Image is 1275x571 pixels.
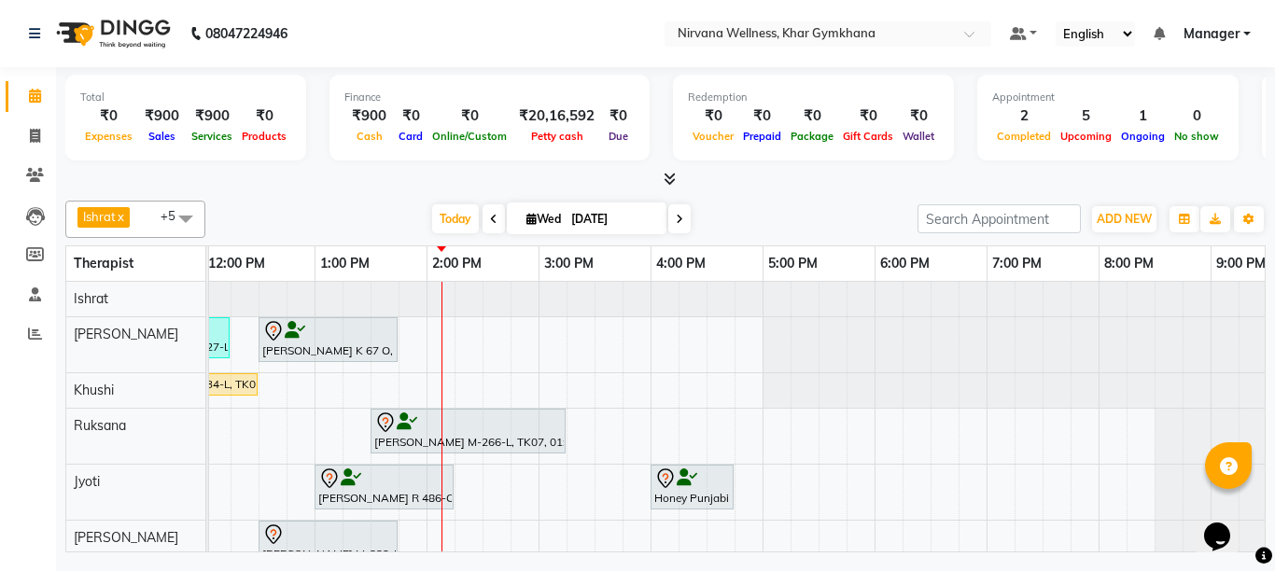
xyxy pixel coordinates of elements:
[74,290,108,307] span: Ishrat
[992,130,1056,143] span: Completed
[688,90,939,105] div: Redemption
[74,382,114,398] span: Khushi
[260,320,396,359] div: [PERSON_NAME] K 67 O, TK01, 12:30 PM-01:45 PM, Swedish / Aroma / Deep tissue- 60 min
[372,411,564,451] div: [PERSON_NAME] M-266-L, TK07, 01:30 PM-03:15 PM, Swedish / Aroma / Deep tissue- 90 min
[344,105,394,127] div: ₹900
[898,130,939,143] span: Wallet
[918,204,1081,233] input: Search Appointment
[427,130,511,143] span: Online/Custom
[1184,24,1240,44] span: Manager
[427,250,486,277] a: 2:00 PM
[1056,105,1116,127] div: 5
[1116,105,1170,127] div: 1
[988,250,1046,277] a: 7:00 PM
[427,105,511,127] div: ₹0
[1197,496,1256,552] iframe: chat widget
[838,105,898,127] div: ₹0
[738,105,786,127] div: ₹0
[394,105,427,127] div: ₹0
[187,130,237,143] span: Services
[80,105,137,127] div: ₹0
[137,105,187,127] div: ₹900
[604,130,633,143] span: Due
[237,130,291,143] span: Products
[80,90,291,105] div: Total
[738,130,786,143] span: Prepaid
[539,250,598,277] a: 3:00 PM
[352,130,387,143] span: Cash
[74,473,100,490] span: Jyoti
[688,105,738,127] div: ₹0
[602,105,635,127] div: ₹0
[344,90,635,105] div: Finance
[205,7,287,60] b: 08047224946
[187,105,237,127] div: ₹900
[652,250,710,277] a: 4:00 PM
[116,209,124,224] a: x
[992,90,1224,105] div: Appointment
[1170,130,1224,143] span: No show
[1170,105,1224,127] div: 0
[1056,130,1116,143] span: Upcoming
[652,467,732,507] div: Honey Punjabi P-641-O, TK06, 04:00 PM-04:45 PM, Head Neck & Shoulder
[48,7,175,60] img: logo
[203,250,270,277] a: 12:00 PM
[74,326,178,342] span: [PERSON_NAME]
[394,130,427,143] span: Card
[144,130,180,143] span: Sales
[566,205,659,233] input: 2025-09-03
[1097,212,1152,226] span: ADD NEW
[1100,250,1158,277] a: 8:00 PM
[786,130,838,143] span: Package
[838,130,898,143] span: Gift Cards
[237,105,291,127] div: ₹0
[74,255,133,272] span: Therapist
[876,250,934,277] a: 6:00 PM
[898,105,939,127] div: ₹0
[74,417,126,434] span: Ruksana
[161,208,189,223] span: +5
[511,105,602,127] div: ₹20,16,592
[1116,130,1170,143] span: Ongoing
[992,105,1056,127] div: 2
[316,467,452,507] div: [PERSON_NAME] R 486-O, TK02, 01:00 PM-02:15 PM, Swedish / Aroma / Deep tissue- 60 min
[1212,250,1270,277] a: 9:00 PM
[522,212,566,226] span: Wed
[786,105,838,127] div: ₹0
[260,523,396,563] div: [PERSON_NAME] M-332-L, TK05, 12:30 PM-01:45 PM, Swedish / Aroma / Deep tissue- 60 min
[83,209,116,224] span: Ishrat
[1092,206,1156,232] button: ADD NEW
[315,250,374,277] a: 1:00 PM
[432,204,479,233] span: Today
[80,130,137,143] span: Expenses
[74,529,178,546] span: [PERSON_NAME]
[526,130,588,143] span: Petty cash
[688,130,738,143] span: Voucher
[764,250,822,277] a: 5:00 PM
